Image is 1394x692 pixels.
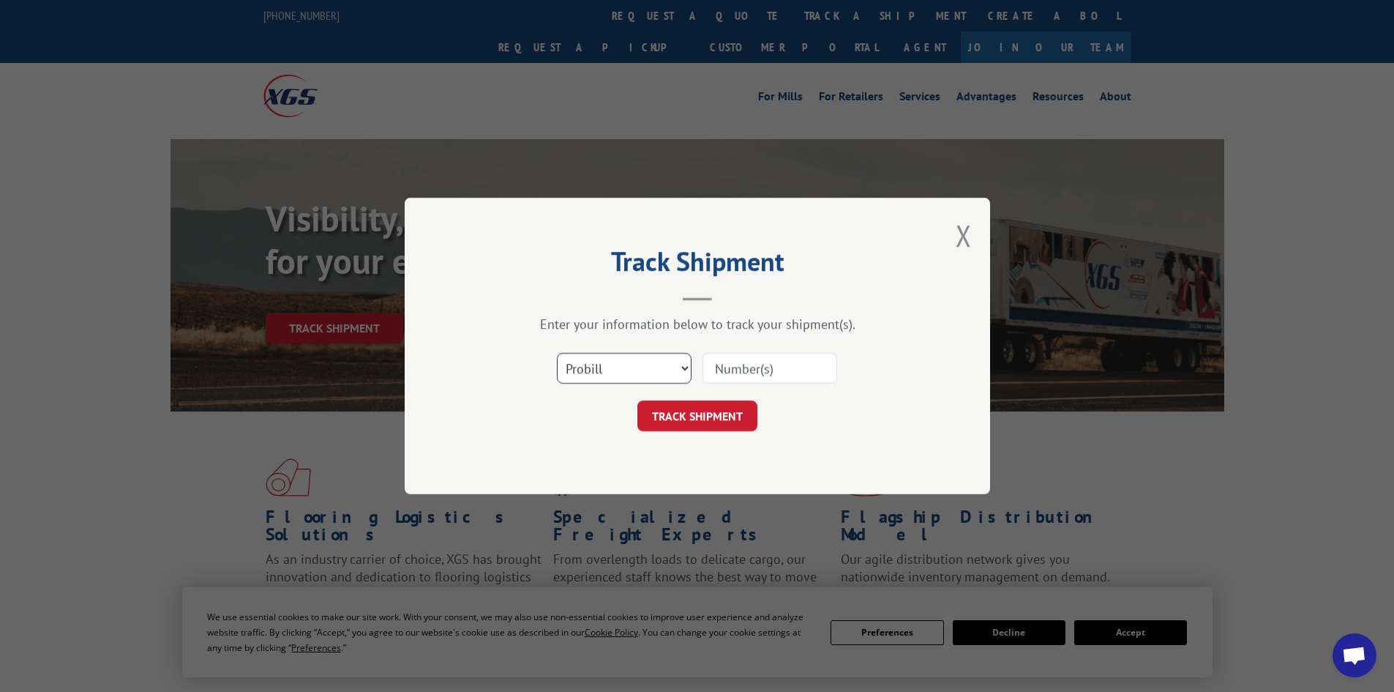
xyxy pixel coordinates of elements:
h2: Track Shipment [478,251,917,279]
div: Enter your information below to track your shipment(s). [478,316,917,332]
button: Close modal [956,216,972,255]
input: Number(s) [702,353,837,384]
div: Open chat [1333,633,1376,677]
button: TRACK SHIPMENT [637,401,757,431]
